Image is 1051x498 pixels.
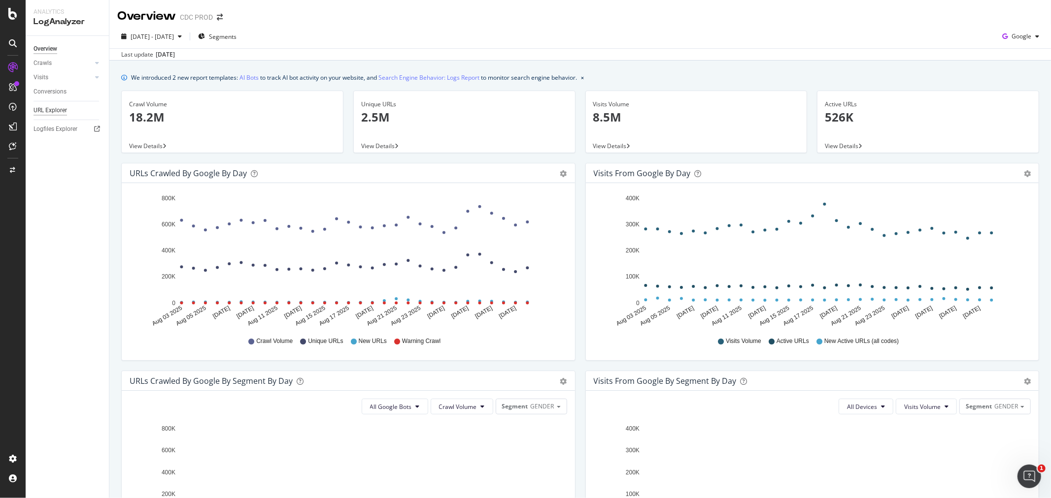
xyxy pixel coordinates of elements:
text: Aug 11 2025 [246,305,279,327]
span: 1 [1038,465,1046,472]
text: [DATE] [211,305,231,320]
svg: A chart. [594,191,1027,328]
p: 526K [825,109,1031,125]
span: Segments [209,32,237,41]
text: 300K [625,221,639,228]
span: Unique URLs [308,337,343,345]
span: View Details [825,142,858,150]
a: Visits [34,72,92,83]
a: Overview [34,44,102,54]
div: LogAnalyzer [34,16,101,28]
text: 200K [162,274,175,280]
text: 600K [162,447,175,454]
text: 600K [162,221,175,228]
text: [DATE] [498,305,517,320]
div: gear [560,170,567,177]
text: [DATE] [699,305,719,320]
div: Visits [34,72,48,83]
text: Aug 17 2025 [318,305,350,327]
div: Unique URLs [361,100,568,109]
div: arrow-right-arrow-left [217,14,223,21]
text: [DATE] [474,305,494,320]
div: info banner [121,72,1039,83]
text: [DATE] [426,305,446,320]
text: 100K [625,491,639,498]
text: [DATE] [962,305,982,320]
button: Segments [194,29,240,44]
span: Segment [966,402,992,410]
span: Crawl Volume [439,403,477,411]
text: [DATE] [355,305,374,320]
text: [DATE] [450,305,470,320]
span: View Details [361,142,395,150]
a: Conversions [34,87,102,97]
div: URLs Crawled by Google by day [130,168,247,178]
p: 2.5M [361,109,568,125]
text: [DATE] [890,305,910,320]
span: Crawl Volume [256,337,293,345]
text: Aug 17 2025 [782,305,814,327]
text: 100K [625,274,639,280]
div: We introduced 2 new report templates: to track AI bot activity on your website, and to monitor se... [131,72,577,83]
text: 200K [625,247,639,254]
button: Visits Volume [896,399,957,414]
div: Visits from Google By Segment By Day [594,376,737,386]
text: [DATE] [283,305,303,320]
text: 200K [625,469,639,476]
button: Google [998,29,1043,44]
text: 400K [162,469,175,476]
text: Aug 05 2025 [639,305,671,327]
span: Visits Volume [904,403,941,411]
p: 18.2M [129,109,336,125]
div: Overview [34,44,57,54]
svg: A chart. [130,191,563,328]
div: URL Explorer [34,105,67,116]
a: AI Bots [239,72,259,83]
a: Logfiles Explorer [34,124,102,134]
div: Crawls [34,58,52,68]
span: View Details [593,142,627,150]
span: Segment [502,402,528,410]
a: URL Explorer [34,105,102,116]
button: All Google Bots [362,399,428,414]
text: Aug 21 2025 [366,305,398,327]
button: close banner [578,70,586,85]
div: Crawl Volume [129,100,336,109]
div: [DATE] [156,50,175,59]
text: [DATE] [747,305,767,320]
text: 0 [172,300,175,307]
span: GENDER [994,402,1018,410]
text: Aug 23 2025 [389,305,422,327]
text: [DATE] [676,305,695,320]
text: Aug 03 2025 [615,305,647,327]
div: Analytics [34,8,101,16]
div: gear [1024,170,1031,177]
text: Aug 21 2025 [829,305,862,327]
text: Aug 05 2025 [175,305,207,327]
div: Last update [121,50,175,59]
button: [DATE] - [DATE] [117,29,186,44]
div: Overview [117,8,176,25]
text: 400K [625,425,639,432]
a: Crawls [34,58,92,68]
text: 200K [162,491,175,498]
text: 800K [162,425,175,432]
a: Search Engine Behavior: Logs Report [378,72,479,83]
span: View Details [129,142,163,150]
span: Active URLs [777,337,809,345]
text: 300K [625,447,639,454]
text: Aug 03 2025 [151,305,183,327]
div: Active URLs [825,100,1031,109]
text: Aug 15 2025 [294,305,327,327]
span: All Google Bots [370,403,412,411]
text: [DATE] [938,305,957,320]
text: 400K [162,247,175,254]
div: Visits Volume [593,100,800,109]
span: Visits Volume [726,337,761,345]
text: Aug 11 2025 [710,305,743,327]
div: URLs Crawled by Google By Segment By Day [130,376,293,386]
div: CDC PROD [180,12,213,22]
p: 8.5M [593,109,800,125]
